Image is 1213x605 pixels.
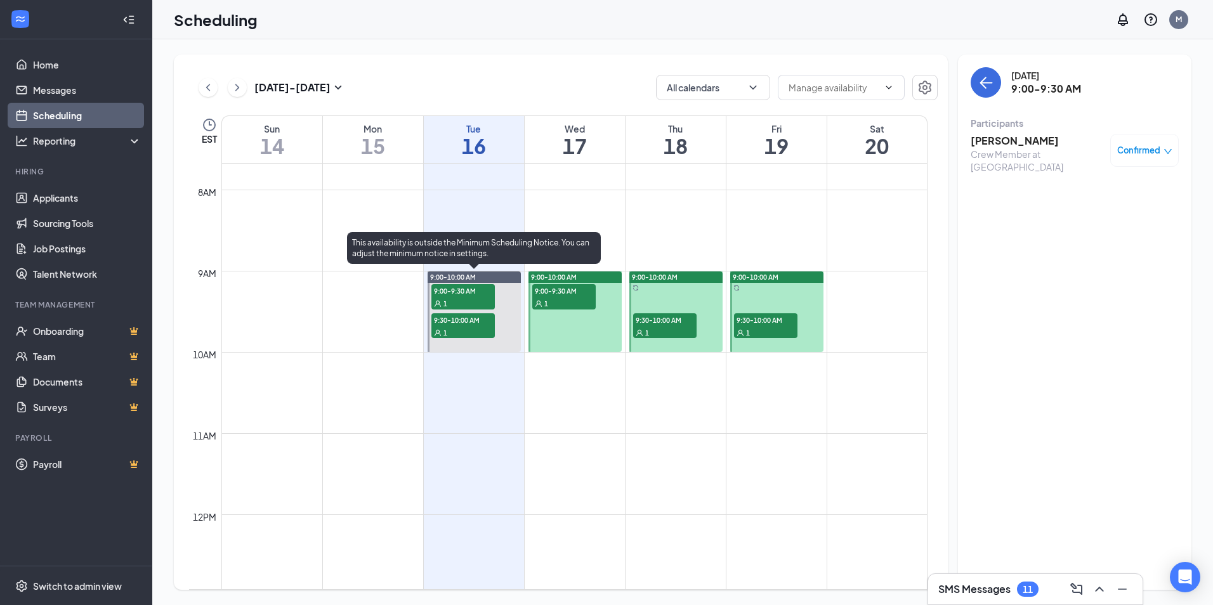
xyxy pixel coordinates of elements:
[1176,14,1182,25] div: M
[884,82,894,93] svg: ChevronDown
[15,299,139,310] div: Team Management
[912,75,938,100] button: Settings
[434,300,442,308] svg: User
[443,299,447,308] span: 1
[33,344,141,369] a: TeamCrown
[726,122,827,135] div: Fri
[1092,582,1107,597] svg: ChevronUp
[531,273,577,282] span: 9:00-10:00 AM
[15,134,28,147] svg: Analysis
[1089,579,1110,599] button: ChevronUp
[14,13,27,25] svg: WorkstreamLogo
[525,116,625,163] a: September 17, 2025
[632,273,678,282] span: 9:00-10:00 AM
[971,67,1001,98] button: back-button
[827,135,928,157] h1: 20
[190,510,219,524] div: 12pm
[33,261,141,287] a: Talent Network
[33,77,141,103] a: Messages
[424,122,524,135] div: Tue
[1117,144,1160,157] span: Confirmed
[222,122,322,135] div: Sun
[645,329,649,337] span: 1
[122,13,135,26] svg: Collapse
[323,116,423,163] a: September 15, 2025
[15,580,28,592] svg: Settings
[202,80,214,95] svg: ChevronLeft
[747,81,759,94] svg: ChevronDown
[190,348,219,361] div: 10am
[33,369,141,394] a: DocumentsCrown
[228,78,247,97] button: ChevronRight
[33,452,141,477] a: PayrollCrown
[443,329,447,337] span: 1
[726,116,827,163] a: September 19, 2025
[202,117,217,133] svg: Clock
[1170,562,1200,592] div: Open Intercom Messenger
[827,122,928,135] div: Sat
[202,133,217,145] span: EST
[33,211,141,236] a: Sourcing Tools
[978,75,993,90] svg: ArrowLeft
[535,300,542,308] svg: User
[33,318,141,344] a: OnboardingCrown
[434,329,442,337] svg: User
[195,185,219,199] div: 8am
[190,429,219,443] div: 11am
[33,52,141,77] a: Home
[33,134,142,147] div: Reporting
[347,232,601,264] div: This availability is outside the Minimum Scheduling Notice. You can adjust the minimum notice in ...
[733,273,778,282] span: 9:00-10:00 AM
[1143,12,1158,27] svg: QuestionInfo
[827,116,928,163] a: September 20, 2025
[733,285,740,291] svg: Sync
[1023,584,1033,595] div: 11
[626,122,726,135] div: Thu
[1164,147,1172,156] span: down
[222,135,322,157] h1: 14
[734,313,797,326] span: 9:30-10:00 AM
[525,122,625,135] div: Wed
[1115,582,1130,597] svg: Minimize
[737,329,744,337] svg: User
[636,329,643,337] svg: User
[1115,12,1131,27] svg: Notifications
[323,135,423,157] h1: 15
[544,299,548,308] span: 1
[323,122,423,135] div: Mon
[971,148,1104,173] div: Crew Member at [GEOGRAPHIC_DATA]
[15,166,139,177] div: Hiring
[1112,579,1132,599] button: Minimize
[1069,582,1084,597] svg: ComposeMessage
[917,80,933,95] svg: Settings
[726,135,827,157] h1: 19
[424,116,524,163] a: September 16, 2025
[231,80,244,95] svg: ChevronRight
[431,284,495,297] span: 9:00-9:30 AM
[938,582,1011,596] h3: SMS Messages
[199,78,218,97] button: ChevronLeft
[331,80,346,95] svg: SmallChevronDown
[174,9,258,30] h1: Scheduling
[626,116,726,163] a: September 18, 2025
[633,313,697,326] span: 9:30-10:00 AM
[15,433,139,443] div: Payroll
[33,185,141,211] a: Applicants
[532,284,596,297] span: 9:00-9:30 AM
[971,117,1179,129] div: Participants
[656,75,770,100] button: All calendarsChevronDown
[33,236,141,261] a: Job Postings
[789,81,879,94] input: Manage availability
[431,313,495,326] span: 9:30-10:00 AM
[222,116,322,163] a: September 14, 2025
[33,394,141,420] a: SurveysCrown
[33,103,141,128] a: Scheduling
[525,135,625,157] h1: 17
[626,135,726,157] h1: 18
[746,329,750,337] span: 1
[195,266,219,280] div: 9am
[254,81,331,94] h3: [DATE] - [DATE]
[1011,69,1081,82] div: [DATE]
[1066,579,1087,599] button: ComposeMessage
